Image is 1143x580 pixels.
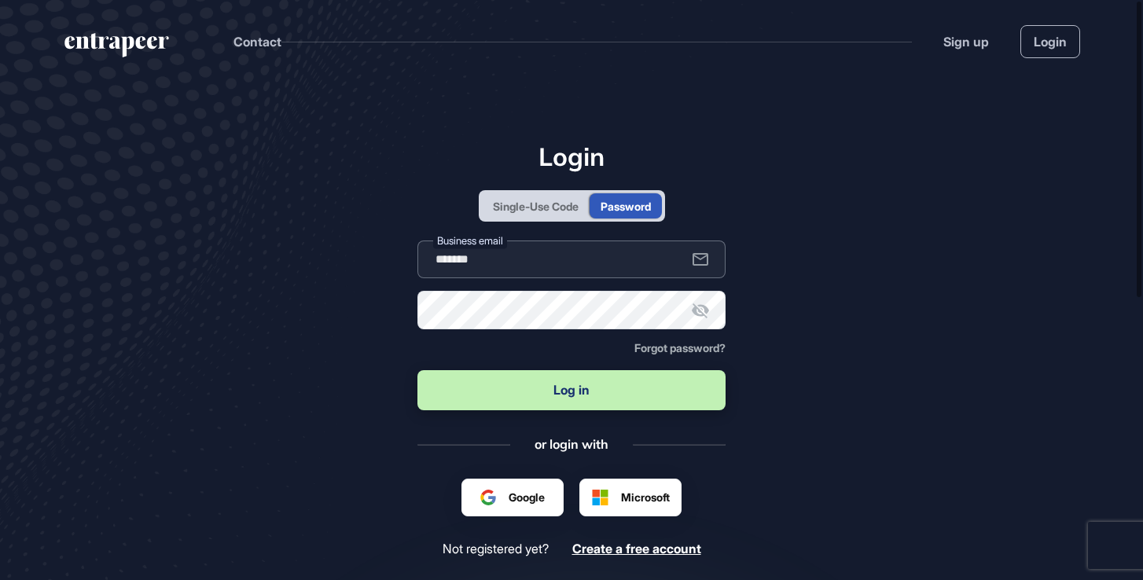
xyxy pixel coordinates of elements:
span: Microsoft [621,489,670,505]
div: or login with [535,435,608,453]
button: Log in [417,370,726,410]
div: Password [601,198,651,215]
div: Single-Use Code [493,198,579,215]
button: Contact [233,31,281,52]
a: entrapeer-logo [63,33,171,63]
h1: Login [417,141,726,171]
span: Not registered yet? [443,541,549,556]
a: Forgot password? [634,342,726,354]
a: Create a free account [572,541,701,556]
span: Create a free account [572,541,701,556]
a: Sign up [943,32,989,51]
a: Login [1020,25,1080,58]
span: Forgot password? [634,341,726,354]
label: Business email [433,233,507,249]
